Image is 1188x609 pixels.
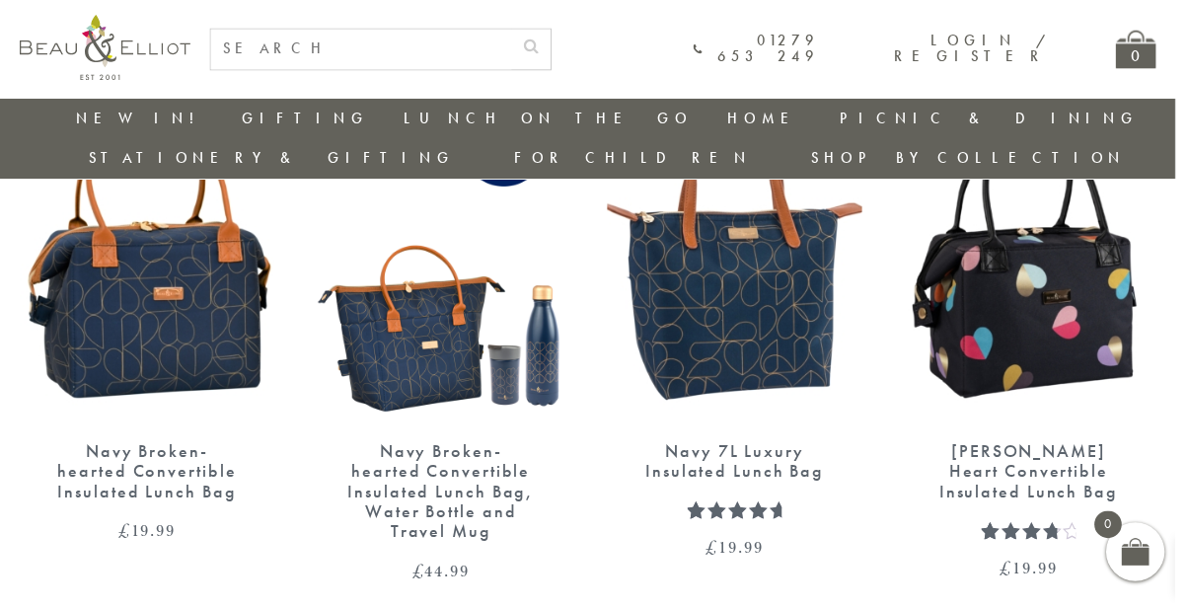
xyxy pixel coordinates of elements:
div: Rated 4.00 out of 5 [992,527,1087,545]
bdi: 19.99 [119,524,178,548]
a: For Children [520,150,760,170]
input: SEARCH [213,30,517,70]
a: Login / Register [904,31,1059,67]
bdi: 19.99 [1010,562,1069,585]
a: Emily convertible lunch bag [PERSON_NAME] Heart Convertible Insulated Lunch Bag Rated 4.00 out of... [911,94,1168,582]
a: Lunch On The Go [408,110,700,129]
span: 1 [695,506,705,551]
span: £ [1010,562,1023,585]
img: logo [20,15,192,81]
span: £ [416,565,429,588]
a: Home [735,110,814,129]
a: Navy Broken-hearted Convertible Lunch Bag, Water Bottle and Travel Mug Navy Broken-hearted Conver... [317,94,574,586]
a: Navy Broken-hearted Convertible Insulated Lunch Bag Navy Broken-hearted Convertible Insulated Lun... [20,94,277,545]
img: Navy 7L Luxury Insulated Lunch Bag [614,94,871,426]
div: Navy Broken-hearted Convertible Insulated Lunch Bag, Water Bottle and Travel Mug [351,446,540,548]
a: New in! [77,110,209,129]
img: Navy Broken-hearted Convertible Lunch Bag, Water Bottle and Travel Mug [317,94,574,426]
a: Navy 7L Luxury Insulated Lunch Bag Navy 7L Luxury Insulated Lunch Bag Rated 5.00 out of 5 £19.99 [614,94,871,563]
span: £ [713,541,726,565]
img: Emily convertible lunch bag [911,94,1168,426]
a: Stationery & Gifting [90,150,460,170]
img: Navy Broken-hearted Convertible Insulated Lunch Bag [20,94,277,426]
bdi: 44.99 [416,565,475,588]
span: 1 [992,527,1002,571]
span: 0 [1106,516,1134,544]
a: 01279 653 249 [701,33,827,67]
div: Navy 7L Luxury Insulated Lunch Bag [648,446,837,487]
span: £ [119,524,132,548]
div: [PERSON_NAME] Heart Convertible Insulated Lunch Bag [945,446,1134,507]
div: Navy Broken-hearted Convertible Insulated Lunch Bag [54,446,243,507]
a: Gifting [244,110,372,129]
bdi: 19.99 [713,541,772,565]
a: Shop by collection [820,150,1139,170]
a: Picnic & Dining [849,110,1151,129]
a: 0 [1128,31,1168,69]
div: Rated 5.00 out of 5 [695,506,790,524]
